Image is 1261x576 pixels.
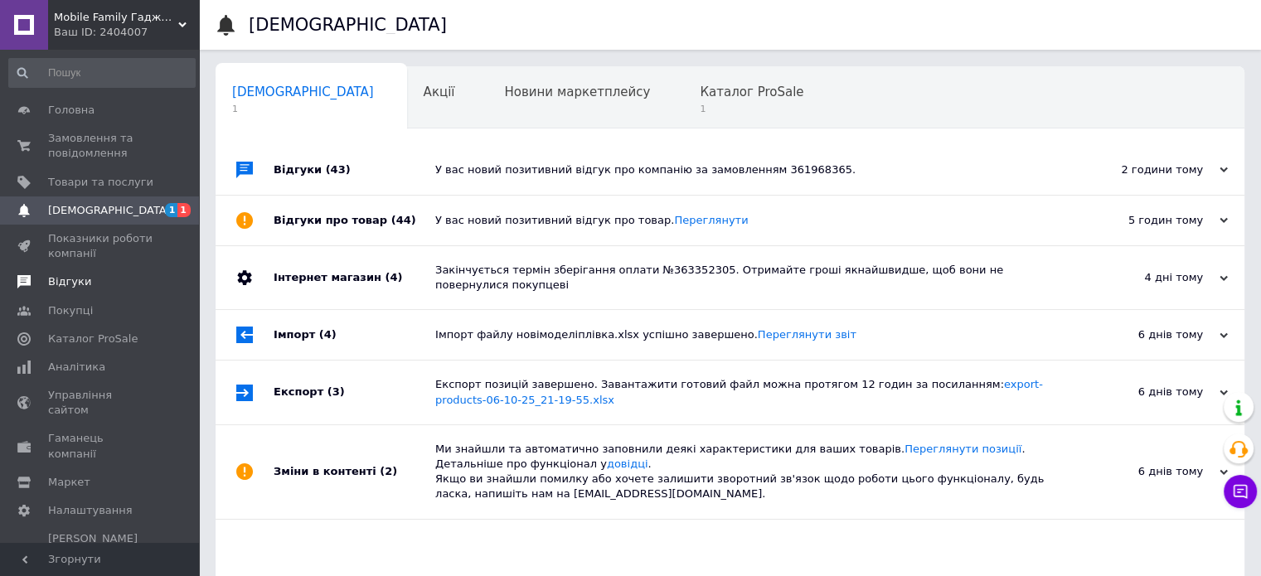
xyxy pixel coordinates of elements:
[424,85,455,99] span: Акції
[385,271,402,283] span: (4)
[48,388,153,418] span: Управління сайтом
[274,246,435,309] div: Інтернет магазин
[48,303,93,318] span: Покупці
[435,162,1062,177] div: У вас новий позитивний відгук про компанію за замовленням 361968365.
[48,475,90,490] span: Маркет
[435,377,1062,407] div: Експорт позицій завершено. Завантажити готовий файл можна протягом 12 годин за посиланням:
[232,85,374,99] span: [DEMOGRAPHIC_DATA]
[48,203,171,218] span: [DEMOGRAPHIC_DATA]
[8,58,196,88] input: Пошук
[700,85,803,99] span: Каталог ProSale
[435,442,1062,502] div: Ми знайшли та автоматично заповнили деякі характеристики для ваших товарів. . Детальніше про функ...
[249,15,447,35] h1: [DEMOGRAPHIC_DATA]
[435,263,1062,293] div: Закінчується термін зберігання оплати №363352305. Отримайте гроші якнайшвидше, щоб вони не поверн...
[391,214,416,226] span: (44)
[1062,213,1228,228] div: 5 годин тому
[1062,385,1228,399] div: 6 днів тому
[177,203,191,217] span: 1
[54,10,178,25] span: Mobile Family Гаджети живуть з нами
[274,145,435,195] div: Відгуки
[504,85,650,99] span: Новини маркетплейсу
[380,465,397,477] span: (2)
[48,231,153,261] span: Показники роботи компанії
[48,131,153,161] span: Замовлення та повідомлення
[319,328,337,341] span: (4)
[232,103,374,115] span: 1
[435,378,1043,405] a: export-products-06-10-25_21-19-55.xlsx
[48,103,95,118] span: Головна
[274,361,435,424] div: Експорт
[1062,162,1228,177] div: 2 години тому
[435,213,1062,228] div: У вас новий позитивний відгук про товар.
[48,332,138,346] span: Каталог ProSale
[1062,270,1228,285] div: 4 дні тому
[1062,464,1228,479] div: 6 днів тому
[435,327,1062,342] div: Імпорт файлу новімоделіплівка.xlsx успішно завершено.
[758,328,856,341] a: Переглянути звіт
[905,443,1021,455] a: Переглянути позиції
[326,163,351,176] span: (43)
[607,457,648,470] a: довідці
[274,196,435,245] div: Відгуки про товар
[48,503,133,518] span: Налаштування
[1062,327,1228,342] div: 6 днів тому
[700,103,803,115] span: 1
[48,175,153,190] span: Товари та послуги
[327,385,345,398] span: (3)
[274,310,435,360] div: Імпорт
[48,431,153,461] span: Гаманець компанії
[48,360,105,375] span: Аналітика
[674,214,748,226] a: Переглянути
[54,25,199,40] div: Ваш ID: 2404007
[274,425,435,519] div: Зміни в контенті
[48,274,91,289] span: Відгуки
[1224,475,1257,508] button: Чат з покупцем
[165,203,178,217] span: 1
